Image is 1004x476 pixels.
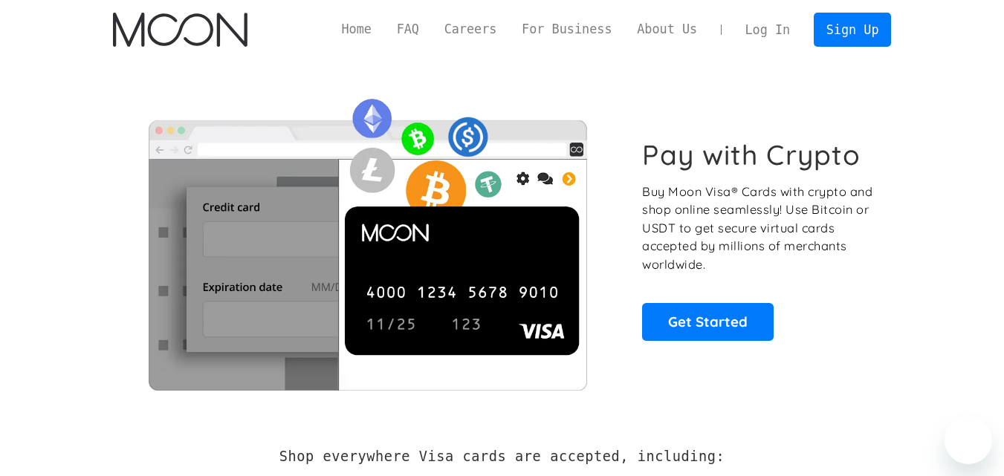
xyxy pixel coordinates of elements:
a: Home [329,20,384,39]
a: Sign Up [814,13,891,46]
a: For Business [509,20,624,39]
a: About Us [624,20,710,39]
h1: Pay with Crypto [642,138,861,172]
img: Moon Cards let you spend your crypto anywhere Visa is accepted. [113,88,622,390]
iframe: Button to launch messaging window [945,417,992,464]
a: Careers [432,20,509,39]
p: Buy Moon Visa® Cards with crypto and shop online seamlessly! Use Bitcoin or USDT to get secure vi... [642,183,875,274]
a: FAQ [384,20,432,39]
a: Log In [733,13,803,46]
img: Moon Logo [113,13,247,47]
a: Get Started [642,303,774,340]
h2: Shop everywhere Visa cards are accepted, including: [279,449,725,465]
a: home [113,13,247,47]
